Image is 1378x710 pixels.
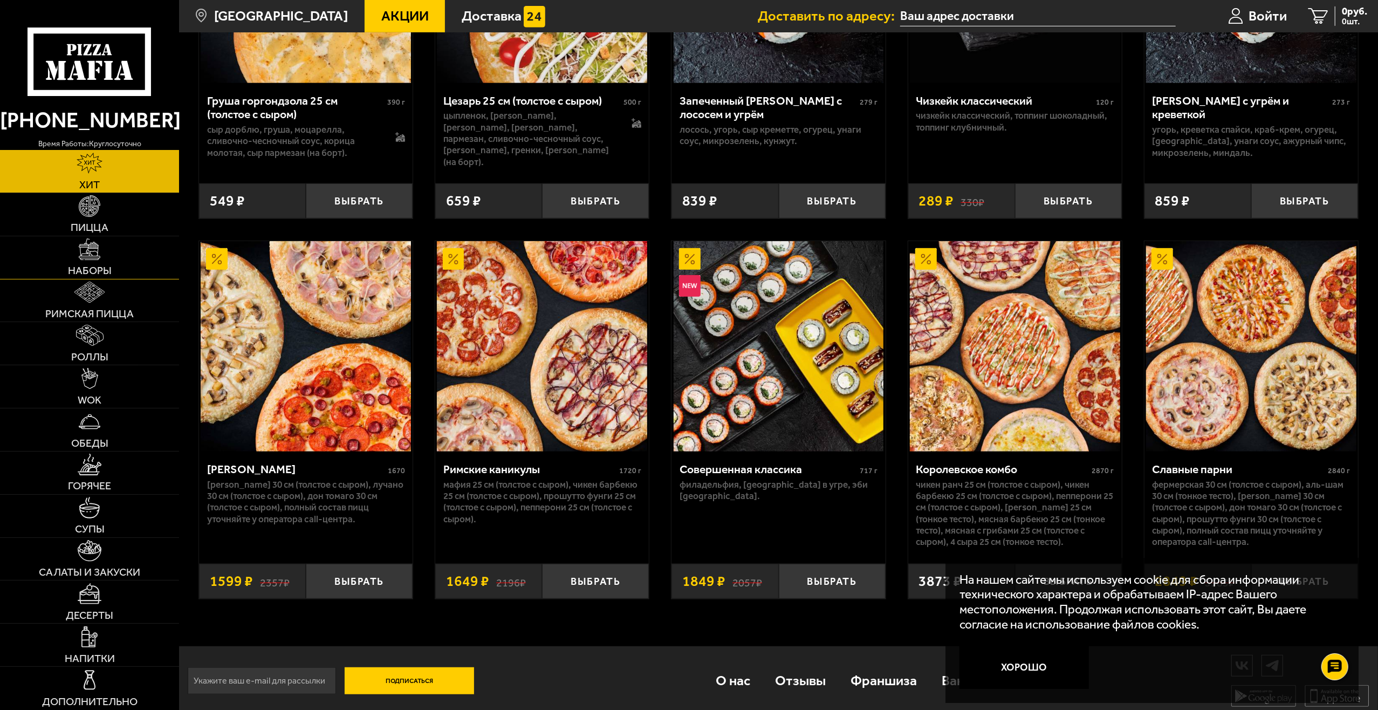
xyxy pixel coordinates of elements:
[1152,479,1350,548] p: Фермерская 30 см (толстое с сыром), Аль-Шам 30 см (тонкое тесто), [PERSON_NAME] 30 см (толстое с ...
[260,574,290,589] s: 2357 ₽
[66,610,113,621] span: Десерты
[446,194,481,208] span: 659 ₽
[443,94,621,108] div: Цезарь 25 см (толстое с сыром)
[71,438,108,449] span: Обеды
[679,275,701,297] img: Новинка
[75,524,105,535] span: Супы
[1152,94,1329,121] div: [PERSON_NAME] с угрём и креветкой
[45,309,134,319] span: Римская пицца
[961,194,984,208] s: 330 ₽
[207,94,385,121] div: Груша горгондзола 25 см (толстое с сыром)
[703,657,763,704] a: О нас
[496,574,526,589] s: 2196 ₽
[732,574,762,589] s: 2057 ₽
[1096,98,1114,107] span: 120 г
[1151,248,1173,270] img: Акционный
[188,667,336,694] input: Укажите ваш e-mail для рассылки
[682,194,717,208] span: 839 ₽
[79,180,100,190] span: Хит
[959,572,1338,632] p: На нашем сайте мы используем cookie для сбора информации технического характера и обрабатываем IP...
[908,241,1122,452] a: АкционныйКоролевское комбо
[71,352,108,363] span: Роллы
[78,395,101,406] span: WOK
[524,6,545,28] img: 15daf4d41897b9f0e9f617042186c801.svg
[387,98,405,107] span: 390 г
[210,574,253,589] span: 1599 ₽
[679,248,701,270] img: Акционный
[65,653,115,664] span: Напитки
[345,667,474,694] button: Подписаться
[900,6,1176,26] input: Ваш адрес доставки
[435,241,649,452] a: АкционныйРимские каникулы
[779,183,886,219] button: Выбрать
[68,265,112,276] span: Наборы
[910,241,1120,452] img: Королевское комбо
[199,241,413,452] a: АкционныйХет Трик
[443,110,617,167] p: цыпленок, [PERSON_NAME], [PERSON_NAME], [PERSON_NAME], пармезан, сливочно-чесночный соус, [PERSON...
[1332,98,1350,107] span: 273 г
[623,98,641,107] span: 500 г
[542,564,649,599] button: Выбрать
[929,657,1012,704] a: Вакансии
[680,94,857,121] div: Запеченный [PERSON_NAME] с лососем и угрём
[619,466,641,475] span: 1720 г
[779,564,886,599] button: Выбрать
[1328,466,1350,475] span: 2840 г
[959,646,1089,689] button: Хорошо
[1342,17,1367,26] span: 0 шт.
[758,9,900,23] span: Доставить по адресу:
[916,94,1093,108] div: Чизкейк классический
[1342,6,1367,17] span: 0 руб.
[206,248,228,270] img: Акционный
[1146,241,1356,452] img: Славные парни
[201,241,411,452] img: Хет Трик
[306,564,413,599] button: Выбрать
[763,657,838,704] a: Отзывы
[918,574,962,589] span: 3873 ₽
[1251,183,1358,219] button: Выбрать
[214,9,348,23] span: [GEOGRAPHIC_DATA]
[860,466,877,475] span: 717 г
[680,479,877,502] p: Филадельфия, [GEOGRAPHIC_DATA] в угре, Эби [GEOGRAPHIC_DATA].
[680,124,877,147] p: лосось, угорь, Сыр креметте, огурец, унаги соус, микрозелень, кунжут.
[381,9,429,23] span: Акции
[918,194,954,208] span: 289 ₽
[68,481,111,491] span: Горячее
[207,462,385,476] div: [PERSON_NAME]
[860,98,877,107] span: 279 г
[443,462,616,476] div: Римские каникулы
[462,9,522,23] span: Доставка
[1015,183,1122,219] button: Выбрать
[1092,466,1114,475] span: 2870 г
[210,194,245,208] span: 549 ₽
[1152,462,1325,476] div: Славные парни
[1249,9,1287,23] span: Войти
[1155,194,1190,208] span: 859 ₽
[388,466,405,475] span: 1670
[443,479,641,525] p: Мафия 25 см (толстое с сыром), Чикен Барбекю 25 см (толстое с сыром), Прошутто Фунги 25 см (толст...
[207,479,405,525] p: [PERSON_NAME] 30 см (толстое с сыром), Лучано 30 см (толстое с сыром), Дон Томаго 30 см (толстое ...
[306,183,413,219] button: Выбрать
[71,222,108,233] span: Пицца
[1152,124,1350,159] p: угорь, креветка спайси, краб-крем, огурец, [GEOGRAPHIC_DATA], унаги соус, ажурный чипс, микрозеле...
[916,479,1114,548] p: Чикен Ранч 25 см (толстое с сыром), Чикен Барбекю 25 см (толстое с сыром), Пепперони 25 см (толст...
[838,657,929,704] a: Франшиза
[682,574,725,589] span: 1849 ₽
[207,124,381,159] p: сыр дорблю, груша, моцарелла, сливочно-чесночный соус, корица молотая, сыр пармезан (на борт).
[1144,241,1358,452] a: АкционныйСлавные парни
[446,574,489,589] span: 1649 ₽
[437,241,647,452] img: Римские каникулы
[674,241,884,452] img: Совершенная классика
[915,248,937,270] img: Акционный
[671,241,885,452] a: АкционныйНовинкаСовершенная классика
[39,567,140,578] span: Салаты и закуски
[542,183,649,219] button: Выбрать
[680,462,857,476] div: Совершенная классика
[916,462,1089,476] div: Королевское комбо
[443,248,464,270] img: Акционный
[42,697,138,707] span: Дополнительно
[916,110,1114,133] p: Чизкейк классический, топпинг шоколадный, топпинг клубничный.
